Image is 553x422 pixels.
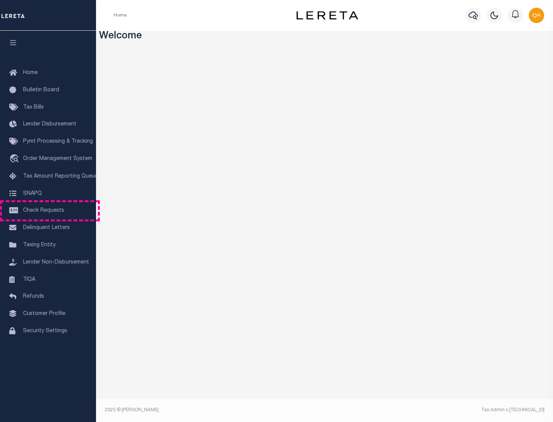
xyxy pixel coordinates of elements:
[23,156,92,162] span: Order Management System
[23,70,38,76] span: Home
[529,8,544,23] img: svg+xml;base64,PHN2ZyB4bWxucz0iaHR0cDovL3d3dy53My5vcmcvMjAwMC9zdmciIHBvaW50ZXItZXZlbnRzPSJub25lIi...
[23,328,67,334] span: Security Settings
[23,225,70,231] span: Delinquent Letters
[114,12,127,19] li: Home
[99,407,325,414] div: 2025 © [PERSON_NAME].
[23,105,44,110] span: Tax Bills
[23,242,56,248] span: Taxing Entity
[23,208,64,213] span: Check Requests
[23,139,93,144] span: Pymt Processing & Tracking
[23,260,89,265] span: Lender Non-Disbursement
[23,87,59,93] span: Bulletin Board
[330,407,545,414] div: Tax Admin v.[TECHNICAL_ID]
[23,174,98,179] span: Tax Amount Reporting Queue
[99,31,550,43] h3: Welcome
[296,11,358,20] img: logo-dark.svg
[23,277,35,282] span: TIQA
[23,311,65,316] span: Customer Profile
[9,154,22,164] i: travel_explore
[23,294,44,299] span: Refunds
[23,191,42,196] span: SNAPQ
[23,122,76,127] span: Lender Disbursement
